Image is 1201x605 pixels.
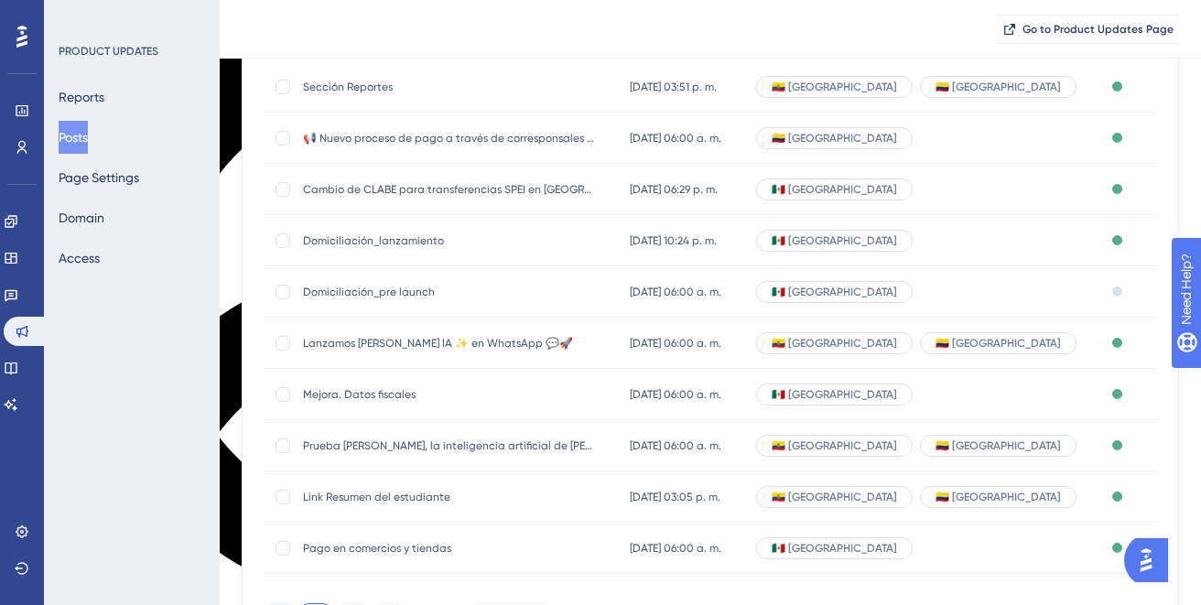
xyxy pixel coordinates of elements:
[772,490,897,504] span: 🇪🇨 [GEOGRAPHIC_DATA]
[59,161,139,194] button: Page Settings
[772,182,897,197] span: 🇲🇽 [GEOGRAPHIC_DATA]
[630,490,720,504] span: [DATE] 03:05 p. m.
[303,80,596,94] span: Sección Reportes
[630,285,721,299] span: [DATE] 06:00 a. m.
[936,80,1061,94] span: 🇨🇴 [GEOGRAPHIC_DATA]
[303,182,596,197] span: Cambio de CLABE para transferencias SPEI en [GEOGRAPHIC_DATA]
[996,15,1179,44] button: Go to Product Updates Page
[1124,533,1179,588] iframe: UserGuiding AI Assistant Launcher
[630,336,721,351] span: [DATE] 06:00 a. m.
[772,438,897,453] span: 🇪🇨 [GEOGRAPHIC_DATA]
[630,233,717,248] span: [DATE] 10:24 p. m.
[303,490,596,504] span: Link Resumen del estudiante
[1022,22,1174,37] span: Go to Product Updates Page
[59,242,100,275] button: Access
[59,121,88,154] button: Posts
[59,44,158,59] div: PRODUCT UPDATES
[630,182,718,197] span: [DATE] 06:29 p. m.
[59,201,104,234] button: Domain
[303,387,596,402] span: Mejora. Datos fiscales
[936,336,1061,351] span: 🇨🇴 [GEOGRAPHIC_DATA]
[43,5,114,27] span: Need Help?
[303,233,596,248] span: Domiciliación_lanzamiento
[772,387,897,402] span: 🇲🇽 [GEOGRAPHIC_DATA]
[772,285,897,299] span: 🇲🇽 [GEOGRAPHIC_DATA]
[936,438,1061,453] span: 🇨🇴 [GEOGRAPHIC_DATA]
[303,285,596,299] span: Domiciliación_pre launch
[772,336,897,351] span: 🇪🇨 [GEOGRAPHIC_DATA]
[772,131,897,146] span: 🇨🇴 [GEOGRAPHIC_DATA]
[772,541,897,556] span: 🇲🇽 [GEOGRAPHIC_DATA]
[303,131,596,146] span: 📢 Nuevo proceso de pago a través de corresponsales Bancolombia
[630,80,717,94] span: [DATE] 03:51 p. m.
[630,131,721,146] span: [DATE] 06:00 a. m.
[630,541,721,556] span: [DATE] 06:00 a. m.
[303,438,596,453] span: Prueba [PERSON_NAME], la inteligencia artificial de [PERSON_NAME]
[772,80,897,94] span: 🇪🇨 [GEOGRAPHIC_DATA]
[936,490,1061,504] span: 🇨🇴 [GEOGRAPHIC_DATA]
[772,233,897,248] span: 🇲🇽 [GEOGRAPHIC_DATA]
[630,387,721,402] span: [DATE] 06:00 a. m.
[303,541,596,556] span: Pago en comercios y tiendas
[630,438,721,453] span: [DATE] 06:00 a. m.
[303,336,596,351] span: Lanzamos [PERSON_NAME] IA ✨ en WhatsApp 💬🚀
[59,81,104,113] button: Reports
